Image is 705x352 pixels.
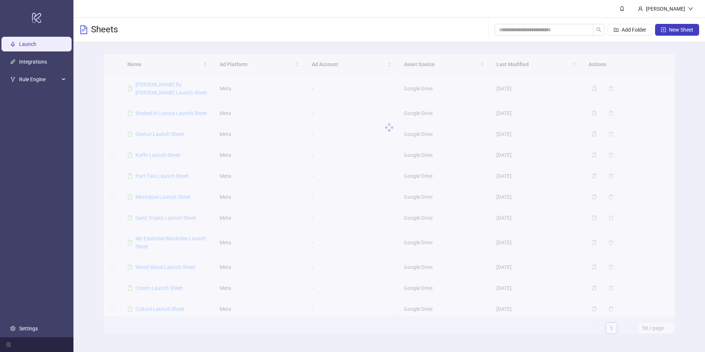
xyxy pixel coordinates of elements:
span: fork [10,77,15,82]
span: search [596,27,601,32]
button: New Sheet [655,24,699,36]
span: down [688,6,693,11]
h3: Sheets [91,24,118,36]
span: folder-add [614,27,619,32]
a: Integrations [19,59,47,65]
span: menu-fold [6,342,11,347]
span: New Sheet [669,27,693,33]
div: [PERSON_NAME] [643,5,688,13]
span: user [638,6,643,11]
a: Launch [19,41,36,47]
span: Rule Engine [19,72,59,87]
span: plus-square [661,27,666,32]
span: file-text [79,25,88,34]
button: Add Folder [608,24,652,36]
span: bell [619,6,625,11]
span: Add Folder [622,27,646,33]
a: Settings [19,326,38,331]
